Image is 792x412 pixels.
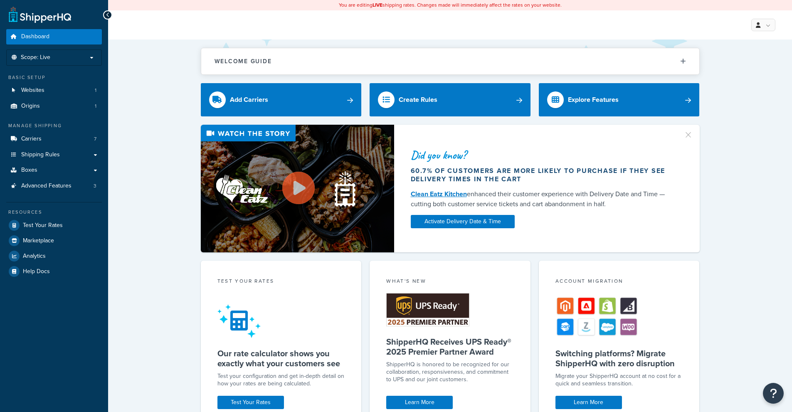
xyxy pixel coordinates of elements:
[386,396,453,409] a: Learn More
[23,268,50,275] span: Help Docs
[95,103,96,110] span: 1
[21,87,44,94] span: Websites
[21,33,49,40] span: Dashboard
[201,125,394,252] img: Video thumbnail
[94,183,96,190] span: 3
[6,178,102,194] a: Advanced Features3
[539,83,700,116] a: Explore Features
[555,348,683,368] h5: Switching platforms? Migrate ShipperHQ with zero disruption
[6,131,102,147] a: Carriers7
[6,122,102,129] div: Manage Shipping
[6,147,102,163] a: Shipping Rules
[411,167,674,183] div: 60.7% of customers are more likely to purchase if they see delivery times in the cart
[94,136,96,143] span: 7
[411,189,467,199] a: Clean Eatz Kitchen
[6,233,102,248] a: Marketplace
[215,58,272,64] h2: Welcome Guide
[6,29,102,44] a: Dashboard
[21,167,37,174] span: Boxes
[370,83,530,116] a: Create Rules
[555,277,683,287] div: Account Migration
[23,222,63,229] span: Test Your Rates
[411,215,515,228] a: Activate Delivery Date & Time
[6,99,102,114] li: Origins
[21,103,40,110] span: Origins
[6,83,102,98] a: Websites1
[6,209,102,216] div: Resources
[230,94,268,106] div: Add Carriers
[763,383,784,404] button: Open Resource Center
[6,249,102,264] a: Analytics
[6,178,102,194] li: Advanced Features
[217,396,284,409] a: Test Your Rates
[6,264,102,279] a: Help Docs
[217,348,345,368] h5: Our rate calculator shows you exactly what your customers see
[6,74,102,81] div: Basic Setup
[21,136,42,143] span: Carriers
[6,131,102,147] li: Carriers
[23,253,46,260] span: Analytics
[386,277,514,287] div: What's New
[555,396,622,409] a: Learn More
[201,48,699,74] button: Welcome Guide
[386,361,514,383] p: ShipperHQ is honored to be recognized for our collaboration, responsiveness, and commitment to UP...
[6,163,102,178] a: Boxes
[373,1,382,9] b: LIVE
[6,83,102,98] li: Websites
[201,83,362,116] a: Add Carriers
[411,149,674,161] div: Did you know?
[411,189,674,209] div: enhanced their customer experience with Delivery Date and Time — cutting both customer service ti...
[21,54,50,61] span: Scope: Live
[21,151,60,158] span: Shipping Rules
[95,87,96,94] span: 1
[217,373,345,387] div: Test your configuration and get in-depth detail on how your rates are being calculated.
[21,183,72,190] span: Advanced Features
[555,373,683,387] div: Migrate your ShipperHQ account at no cost for a quick and seamless transition.
[23,237,54,244] span: Marketplace
[568,94,619,106] div: Explore Features
[6,218,102,233] a: Test Your Rates
[6,99,102,114] a: Origins1
[217,277,345,287] div: Test your rates
[386,337,514,357] h5: ShipperHQ Receives UPS Ready® 2025 Premier Partner Award
[399,94,437,106] div: Create Rules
